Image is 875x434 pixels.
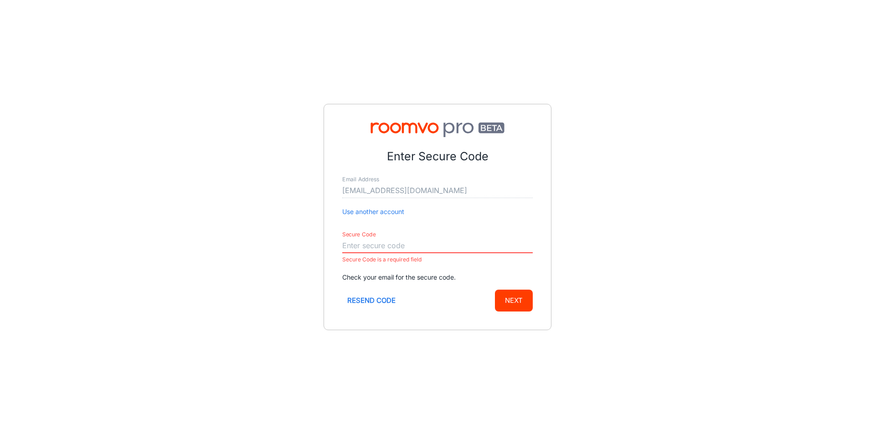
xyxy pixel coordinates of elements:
p: Enter Secure Code [342,148,533,165]
img: Roomvo PRO Beta [342,123,533,137]
label: Email Address [342,176,379,184]
button: Use another account [342,207,404,217]
input: myname@example.com [342,184,533,198]
button: Next [495,290,533,311]
label: Secure Code [342,231,376,239]
p: Check your email for the secure code. [342,272,533,282]
input: Enter secure code [342,239,533,253]
button: Resend code [342,290,401,311]
p: Secure Code is a required field [342,254,533,265]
